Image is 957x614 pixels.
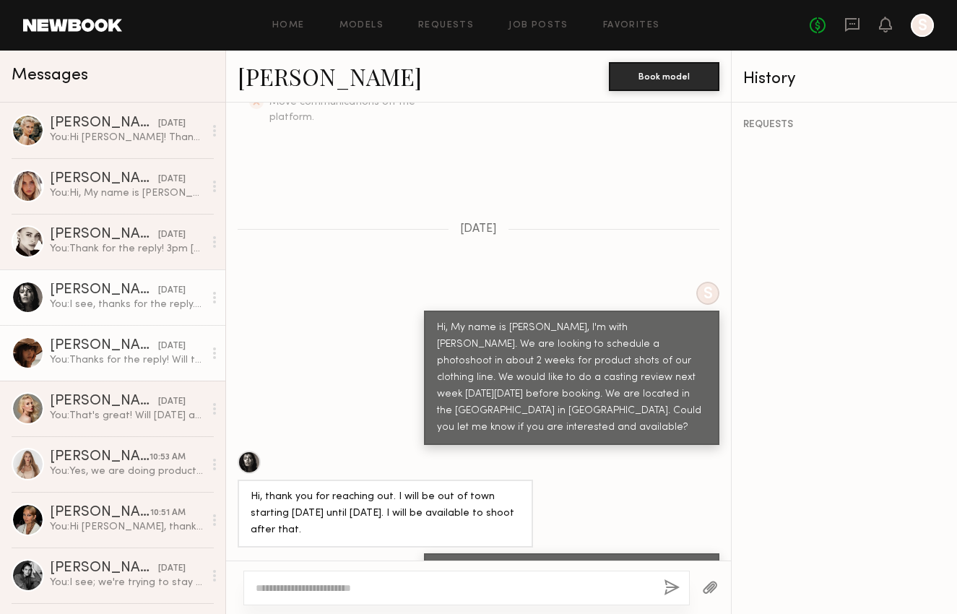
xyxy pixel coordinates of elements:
[50,464,204,478] div: You: Yes, we are doing product photoshoots for our clothing line for e-commerce. We do dresses, t...
[158,340,186,353] div: [DATE]
[50,506,150,520] div: [PERSON_NAME]
[158,395,186,409] div: [DATE]
[50,242,204,256] div: You: Thank for the reply! 3pm [DATE]. Here is the address: [STREET_ADDRESS] Let me know if this w...
[609,62,719,91] button: Book model
[158,117,186,131] div: [DATE]
[158,562,186,576] div: [DATE]
[911,14,934,37] a: S
[460,223,497,235] span: [DATE]
[272,21,305,30] a: Home
[743,71,945,87] div: History
[50,339,158,353] div: [PERSON_NAME]
[50,353,204,367] div: You: Thanks for the reply! Will the next day([DATE]) afternoon be ok?
[50,409,204,423] div: You: That's great! Will [DATE] at 2pm be ok? Here is our address: [STREET_ADDRESS]
[50,172,158,186] div: [PERSON_NAME]
[50,520,204,534] div: You: Hi [PERSON_NAME], thanks for the reply! but I think we are fully booked this week. We'll kee...
[158,228,186,242] div: [DATE]
[50,283,158,298] div: [PERSON_NAME]
[339,21,384,30] a: Models
[251,489,520,539] div: Hi, thank you for reaching out. I will be out of town starting [DATE] until [DATE]. I will be ava...
[609,69,719,82] a: Book model
[50,561,158,576] div: [PERSON_NAME]
[743,120,945,130] div: REQUESTS
[150,506,186,520] div: 10:51 AM
[238,61,422,92] a: [PERSON_NAME]
[437,320,706,436] div: Hi, My name is [PERSON_NAME], I'm with [PERSON_NAME]. We are looking to schedule a photoshoot in ...
[418,21,474,30] a: Requests
[508,21,568,30] a: Job Posts
[50,116,158,131] div: [PERSON_NAME]
[158,284,186,298] div: [DATE]
[50,450,150,464] div: [PERSON_NAME]
[50,228,158,242] div: [PERSON_NAME]
[50,576,204,589] div: You: I see; we're trying to stay in our budget to be around $100/hr. Thank you for the info, we'l...
[603,21,660,30] a: Favorites
[12,67,88,84] span: Messages
[50,186,204,200] div: You: Hi, My name is [PERSON_NAME], I'm with [PERSON_NAME]. We are looking to schedule a photoshoo...
[50,298,204,311] div: You: I see, thanks for the reply. We'll let you know in the future if anything opens up!
[150,451,186,464] div: 10:53 AM
[158,173,186,186] div: [DATE]
[50,131,204,144] div: You: Hi [PERSON_NAME]! Thanks for the reply. We don't have an exact date, but we are constantly t...
[50,394,158,409] div: [PERSON_NAME]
